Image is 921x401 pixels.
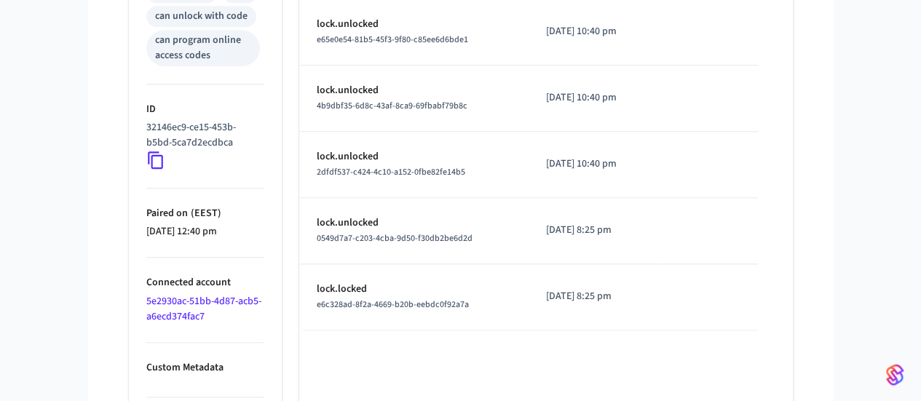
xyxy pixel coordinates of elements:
p: Custom Metadata [146,360,264,376]
span: e6c328ad-8f2a-4669-b20b-eebdc0f92a7a [317,298,469,311]
p: lock.unlocked [317,17,512,32]
p: ID [146,102,264,117]
p: Connected account [146,275,264,290]
p: lock.unlocked [317,215,512,231]
span: e65e0e54-81b5-45f3-9f80-c85ee6d6bde1 [317,33,468,46]
span: ( EEST ) [188,206,221,221]
p: [DATE] 10:40 pm [546,24,639,39]
p: [DATE] 10:40 pm [546,90,639,106]
p: [DATE] 8:25 pm [546,289,639,304]
img: SeamLogoGradient.69752ec5.svg [886,363,904,386]
p: 32146ec9-ce15-453b-b5bd-5ca7d2ecdbca [146,120,258,151]
p: [DATE] 8:25 pm [546,223,639,238]
div: can program online access codes [155,33,251,63]
span: 2dfdf537-c424-4c10-a152-0fbe82fe14b5 [317,166,465,178]
p: lock.unlocked [317,83,512,98]
p: lock.locked [317,282,512,297]
a: 5e2930ac-51bb-4d87-acb5-a6ecd374fac7 [146,294,261,324]
p: [DATE] 10:40 pm [546,156,639,172]
div: can unlock with code [155,9,248,24]
p: Paired on [146,206,264,221]
p: [DATE] 12:40 pm [146,224,264,239]
span: 0549d7a7-c203-4cba-9d50-f30db2be6d2d [317,232,473,245]
span: 4b9dbf35-6d8c-43af-8ca9-69fbabf79b8c [317,100,467,112]
p: lock.unlocked [317,149,512,164]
